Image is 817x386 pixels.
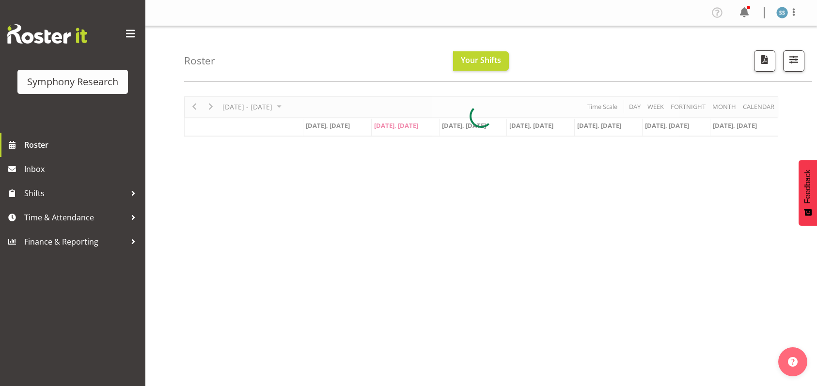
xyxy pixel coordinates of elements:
[776,7,788,18] img: shane-shaw-williams1936.jpg
[24,138,141,152] span: Roster
[24,210,126,225] span: Time & Attendance
[461,55,501,65] span: Your Shifts
[803,170,812,203] span: Feedback
[24,162,141,176] span: Inbox
[783,50,804,72] button: Filter Shifts
[7,24,87,44] img: Rosterit website logo
[788,357,798,367] img: help-xxl-2.png
[754,50,775,72] button: Download a PDF of the roster according to the set date range.
[27,75,118,89] div: Symphony Research
[184,55,215,66] h4: Roster
[24,234,126,249] span: Finance & Reporting
[24,186,126,201] span: Shifts
[799,160,817,226] button: Feedback - Show survey
[453,51,509,71] button: Your Shifts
